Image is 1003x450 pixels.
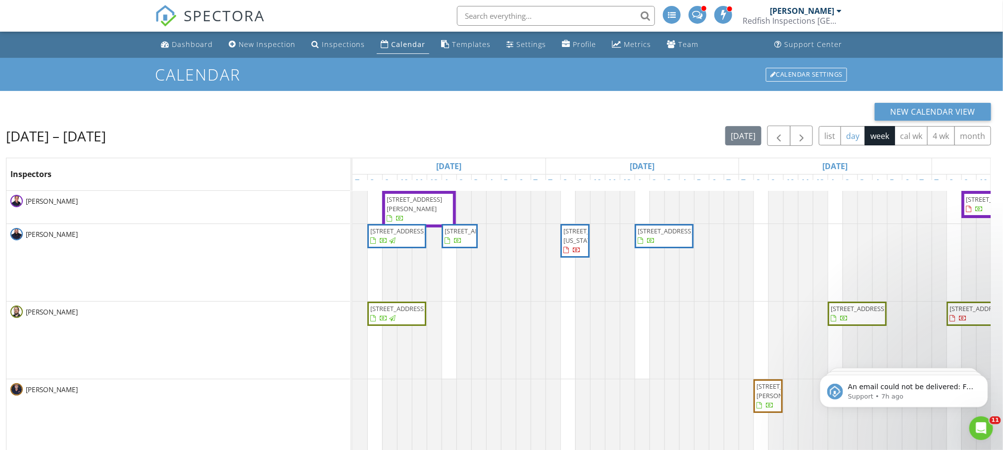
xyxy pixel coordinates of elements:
a: 2pm [457,175,479,190]
a: 8am [368,175,390,190]
a: 6pm [903,175,925,190]
a: Calendar Settings [765,67,848,83]
a: 12pm [620,175,647,190]
a: 12pm [427,175,454,190]
span: 11 [990,416,1001,424]
a: 9am [769,175,791,190]
div: Support Center [784,40,842,49]
img: The Best Home Inspection Software - Spectora [155,5,177,27]
a: 9am [383,175,405,190]
span: [STREET_ADDRESS] [370,304,426,313]
a: Templates [437,36,495,54]
span: [STREET_ADDRESS] [638,226,693,235]
button: week [865,126,895,145]
a: 10am [398,175,424,190]
a: 7pm [531,175,553,190]
a: 5pm [695,175,717,190]
img: dsc_2707a_keithjeanes_medium.jpg [10,195,23,207]
div: Profile [573,40,596,49]
span: [STREET_ADDRESS] [831,304,886,313]
div: Dashboard [172,40,213,49]
span: SPECTORA [184,5,265,26]
a: 9am [962,175,984,190]
span: [STREET_ADDRESS] [370,226,426,235]
a: 6pm [709,175,732,190]
div: Calendar Settings [766,68,847,82]
a: 8am [561,175,583,190]
a: Settings [502,36,550,54]
button: month [954,126,991,145]
a: Dashboard [157,36,217,54]
span: [STREET_ADDRESS][PERSON_NAME] [756,382,812,400]
a: 1pm [828,175,851,190]
img: james_photo.jpg [10,306,23,318]
button: list [819,126,841,145]
span: [PERSON_NAME] [24,196,80,206]
a: 11am [799,175,825,190]
div: Team [678,40,699,49]
span: [PERSON_NAME] [24,385,80,395]
button: New Calendar View [875,103,992,121]
a: 7am [352,175,375,190]
a: 3pm [858,175,880,190]
a: 7pm [724,175,747,190]
a: Go to August 27, 2025 [434,158,464,174]
a: 10am [591,175,617,190]
div: Settings [516,40,546,49]
span: [STREET_ADDRESS][US_STATE] [563,226,619,245]
div: Templates [452,40,491,49]
a: 7am [932,175,954,190]
a: 9am [576,175,598,190]
a: 3pm [665,175,687,190]
a: Support Center [770,36,846,54]
iframe: Intercom live chat [969,416,993,440]
div: Calendar [391,40,425,49]
a: 7am [739,175,761,190]
h2: [DATE] – [DATE] [6,126,106,146]
a: Go to August 28, 2025 [627,158,657,174]
a: 2pm [650,175,672,190]
button: 4 wk [927,126,955,145]
span: [PERSON_NAME] [24,307,80,317]
a: 4pm [487,175,509,190]
span: [STREET_ADDRESS][PERSON_NAME] [387,195,442,213]
a: Calendar [377,36,429,54]
a: SPECTORA [155,13,265,34]
a: 7pm [917,175,940,190]
a: 6pm [516,175,539,190]
div: New Inspection [239,40,296,49]
a: 8am [947,175,969,190]
a: Inspections [307,36,369,54]
a: Company Profile [558,36,600,54]
a: Metrics [608,36,655,54]
a: 11am [412,175,439,190]
a: 2pm [843,175,865,190]
h1: Calendar [155,66,848,83]
a: 5pm [888,175,910,190]
div: Metrics [624,40,651,49]
iframe: Intercom notifications message [805,354,1003,423]
button: Next [790,126,813,146]
span: [STREET_ADDRESS] [445,226,500,235]
a: 11am [605,175,632,190]
img: dsc_1500a_bill_medium.jpg [10,383,23,396]
a: 1pm [635,175,657,190]
a: Team [663,36,702,54]
a: 1pm [442,175,464,190]
a: 10am [784,175,810,190]
input: Search everything... [457,6,655,26]
a: 5pm [501,175,524,190]
button: day [841,126,865,145]
button: [DATE] [725,126,761,145]
a: New Inspection [225,36,300,54]
span: Inspectors [10,169,51,180]
div: Inspections [322,40,365,49]
img: dsc_4207a_stevenwichkoski_xl.jpg [10,228,23,240]
a: 7am [546,175,568,190]
a: 4pm [680,175,702,190]
button: cal wk [895,126,928,145]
